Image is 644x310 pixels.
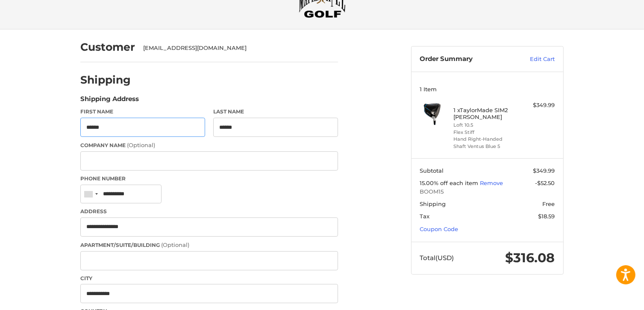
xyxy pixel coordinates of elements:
[420,188,555,196] span: BOOM15
[127,142,155,148] small: (Optional)
[454,107,519,121] h4: 1 x TaylorMade SIM2 [PERSON_NAME]
[144,44,330,52] div: [EMAIL_ADDRESS][DOMAIN_NAME]
[420,167,444,174] span: Subtotal
[506,250,555,266] span: $316.08
[454,129,519,136] li: Flex Stiff
[454,143,519,150] li: Shaft Ventus Blue 5
[420,254,454,262] span: Total (USD)
[80,275,338,282] label: City
[80,241,338,249] label: Apartment/Suite/Building
[80,208,338,215] label: Address
[543,200,555,207] span: Free
[535,180,555,186] span: -$52.50
[420,226,459,232] a: Coupon Code
[161,241,189,248] small: (Optional)
[420,180,480,186] span: 15.00% off each item
[80,141,338,150] label: Company Name
[454,122,519,129] li: Loft 10.5
[420,200,446,207] span: Shipping
[80,41,135,54] h2: Customer
[573,287,644,310] iframe: Google Customer Reviews
[420,86,555,93] h3: 1 Item
[533,167,555,174] span: $349.99
[80,94,139,108] legend: Shipping Address
[454,136,519,143] li: Hand Right-Handed
[80,73,131,87] h2: Shipping
[521,101,555,110] div: $349.99
[80,108,205,116] label: First Name
[420,213,430,220] span: Tax
[80,175,338,183] label: Phone Number
[480,180,503,186] a: Remove
[213,108,338,116] label: Last Name
[512,55,555,64] a: Edit Cart
[420,55,512,64] h3: Order Summary
[538,213,555,220] span: $18.59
